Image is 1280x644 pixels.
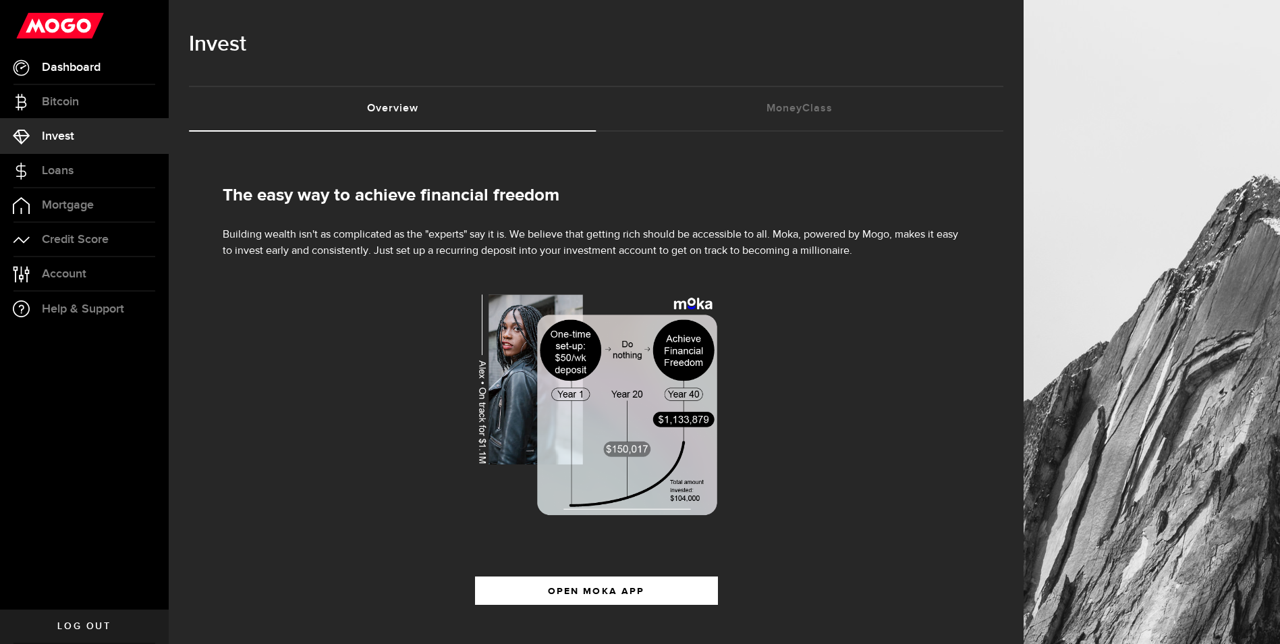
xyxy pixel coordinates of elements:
span: Account [42,268,86,280]
span: OPEN MOKA APP [548,587,644,596]
a: MoneyClass [596,87,1004,130]
a: Overview [189,87,596,130]
button: OPEN MOKA APP [475,576,718,605]
ul: Tabs Navigation [189,86,1003,132]
span: Loans [42,165,74,177]
h1: Invest [189,27,1003,62]
button: Open LiveChat chat widget [11,5,51,46]
span: Log out [57,622,111,631]
p: Building wealth isn't as complicated as the "experts" say it is. We believe that getting rich sho... [223,227,970,259]
span: Bitcoin [42,96,79,108]
h2: The easy way to achieve financial freedom [223,186,970,207]
span: Dashboard [42,61,101,74]
span: Mortgage [42,199,94,211]
span: Invest [42,130,74,142]
span: Credit Score [42,234,109,246]
span: Help & Support [42,303,124,315]
img: wealth-overview-moka-image [475,293,718,516]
